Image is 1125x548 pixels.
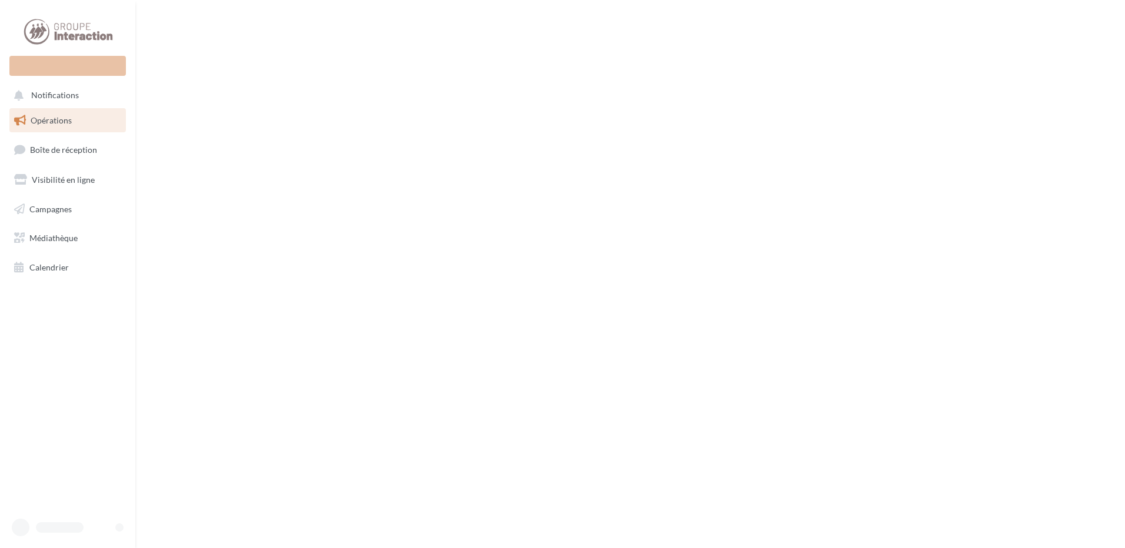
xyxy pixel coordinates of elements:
[7,137,128,162] a: Boîte de réception
[31,91,79,101] span: Notifications
[7,197,128,222] a: Campagnes
[9,56,126,76] div: Nouvelle campagne
[32,175,95,185] span: Visibilité en ligne
[30,145,97,155] span: Boîte de réception
[29,262,69,272] span: Calendrier
[7,168,128,192] a: Visibilité en ligne
[7,108,128,133] a: Opérations
[31,115,72,125] span: Opérations
[29,203,72,213] span: Campagnes
[7,226,128,250] a: Médiathèque
[29,233,78,243] span: Médiathèque
[7,255,128,280] a: Calendrier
